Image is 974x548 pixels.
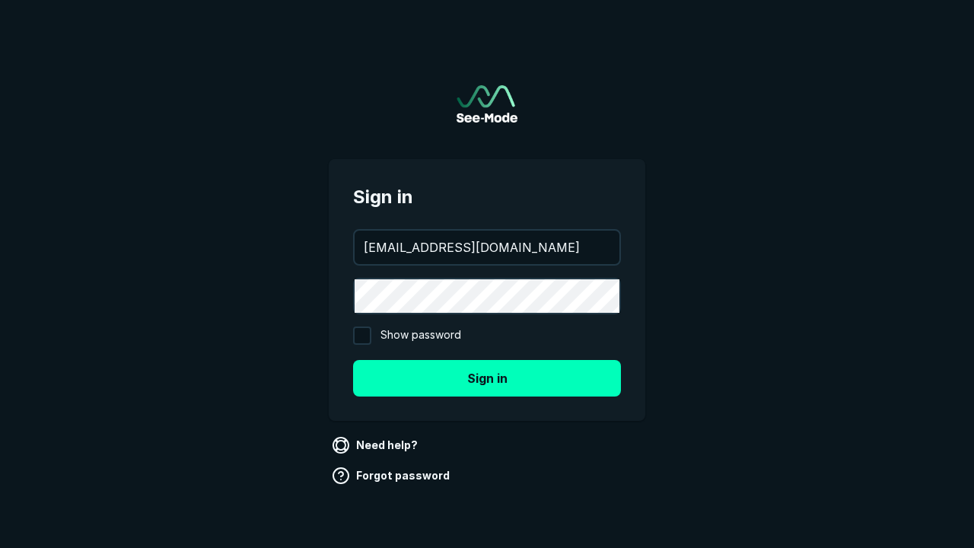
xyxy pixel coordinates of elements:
[353,183,621,211] span: Sign in
[329,464,456,488] a: Forgot password
[380,327,461,345] span: Show password
[329,433,424,457] a: Need help?
[457,85,517,123] a: Go to sign in
[355,231,619,264] input: your@email.com
[457,85,517,123] img: See-Mode Logo
[353,360,621,397] button: Sign in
